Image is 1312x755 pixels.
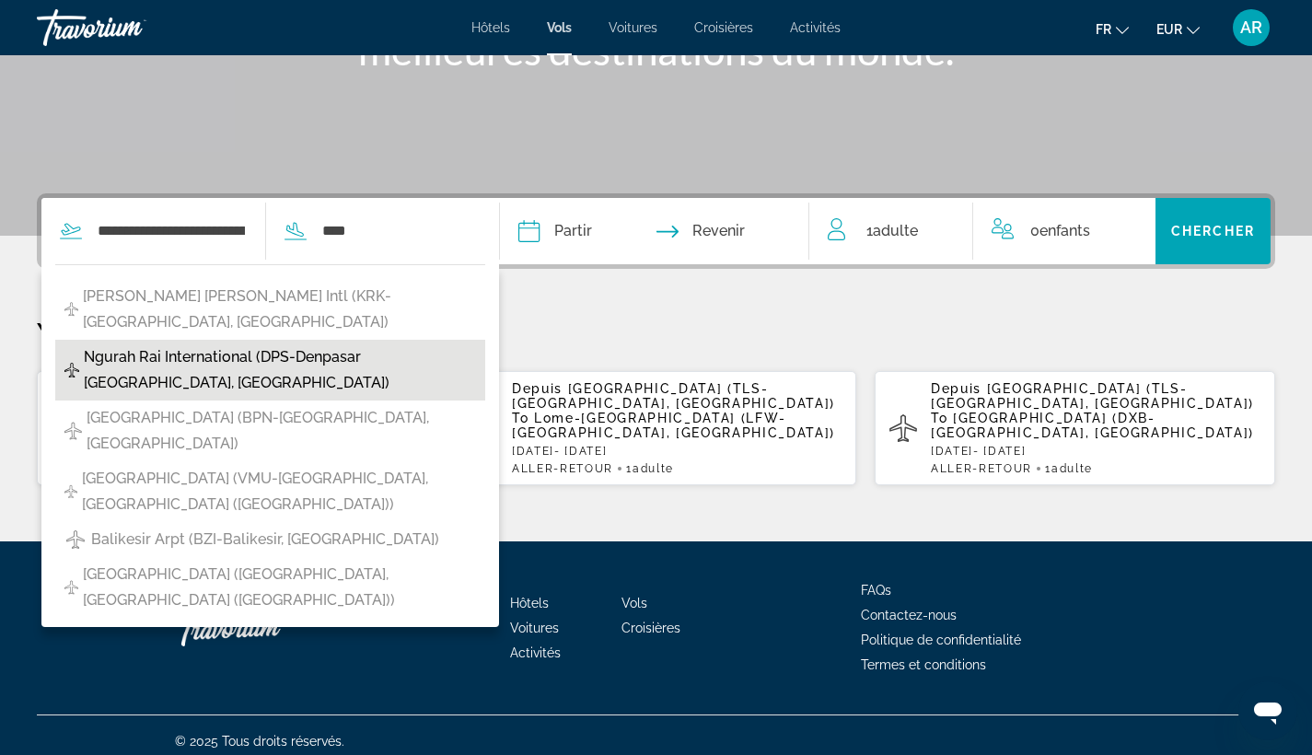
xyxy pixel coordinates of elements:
button: Balikesir Arpt (BZI-Balikesir, [GEOGRAPHIC_DATA]) [55,522,485,557]
a: FAQs [861,583,891,598]
span: [GEOGRAPHIC_DATA] (TLS-[GEOGRAPHIC_DATA], [GEOGRAPHIC_DATA]) [931,381,1254,411]
span: Depuis [512,381,563,396]
button: Return date [656,198,745,264]
span: Chercher [1171,224,1255,238]
button: Chercher [1155,198,1271,264]
a: Activités [510,645,561,660]
span: 1 [626,462,674,475]
a: Travorium [175,600,359,656]
span: Revenir [692,218,745,244]
span: Balikesir Arpt (BZI-Balikesir, [GEOGRAPHIC_DATA]) [91,527,439,552]
span: 1 [1045,462,1093,475]
a: Croisières [694,20,753,35]
button: User Menu [1227,8,1275,47]
span: To [512,411,528,425]
button: Change language [1096,16,1129,42]
button: Change currency [1156,16,1200,42]
button: [GEOGRAPHIC_DATA] (BPN-[GEOGRAPHIC_DATA], [GEOGRAPHIC_DATA]) [55,401,485,461]
button: [PERSON_NAME] [PERSON_NAME] Intl (KRK-[GEOGRAPHIC_DATA], [GEOGRAPHIC_DATA]) [55,279,485,340]
a: Vols [621,596,647,610]
a: Hôtels [471,20,510,35]
span: ALLER-RETOUR [512,462,613,475]
a: Termes et conditions [861,657,986,672]
button: Travelers: 1 adult, 0 children [809,198,1155,264]
button: [GEOGRAPHIC_DATA] ([GEOGRAPHIC_DATA], [GEOGRAPHIC_DATA] ([GEOGRAPHIC_DATA])) [55,557,485,618]
p: Your Recent Searches [37,315,1275,352]
a: Activités [790,20,841,35]
iframe: Bouton de lancement de la fenêtre de messagerie [1238,681,1297,740]
a: Vols [547,20,572,35]
span: [GEOGRAPHIC_DATA] (VMU-[GEOGRAPHIC_DATA], [GEOGRAPHIC_DATA] ([GEOGRAPHIC_DATA])) [82,466,476,517]
a: Politique de confidentialité [861,633,1021,647]
a: Contactez-nous [861,608,957,622]
p: [DATE] - [DATE] [931,445,1260,458]
span: AR [1240,18,1262,37]
span: ALLER-RETOUR [931,462,1032,475]
span: fr [1096,22,1111,37]
span: [GEOGRAPHIC_DATA] (TLS-[GEOGRAPHIC_DATA], [GEOGRAPHIC_DATA]) [512,381,835,411]
a: Voitures [609,20,657,35]
button: Depuis [GEOGRAPHIC_DATA] (TLS-[GEOGRAPHIC_DATA], [GEOGRAPHIC_DATA]) To [GEOGRAPHIC_DATA] (DXB-[GE... [875,370,1275,486]
span: Enfants [1039,222,1090,239]
span: EUR [1156,22,1182,37]
button: Depart date [518,198,592,264]
button: Depuis [GEOGRAPHIC_DATA] (TLS-[GEOGRAPHIC_DATA], [GEOGRAPHIC_DATA]) To Lome-[GEOGRAPHIC_DATA] (LF... [456,370,856,486]
button: Depuis [GEOGRAPHIC_DATA] (TLS-[GEOGRAPHIC_DATA], [GEOGRAPHIC_DATA]) To Ruzyne International (PRG-... [37,370,437,486]
span: [GEOGRAPHIC_DATA] (BPN-[GEOGRAPHIC_DATA], [GEOGRAPHIC_DATA]) [87,405,476,457]
a: Travorium [37,4,221,52]
span: Ngurah Rai International (DPS-Denpasar [GEOGRAPHIC_DATA], [GEOGRAPHIC_DATA]) [84,344,476,396]
a: Voitures [510,621,559,635]
a: Croisières [621,621,680,635]
span: Adulte [633,462,674,475]
span: [GEOGRAPHIC_DATA] (DXB-[GEOGRAPHIC_DATA], [GEOGRAPHIC_DATA]) [931,411,1254,440]
span: [PERSON_NAME] [PERSON_NAME] Intl (KRK-[GEOGRAPHIC_DATA], [GEOGRAPHIC_DATA]) [83,284,476,335]
span: Depuis [931,381,981,396]
span: [GEOGRAPHIC_DATA] ([GEOGRAPHIC_DATA], [GEOGRAPHIC_DATA] ([GEOGRAPHIC_DATA])) [83,562,476,613]
span: To [931,411,947,425]
p: [DATE] - [DATE] [512,445,842,458]
span: 0 [1030,218,1090,244]
a: Hôtels [510,596,549,610]
span: 1 [866,218,918,244]
div: Search widget [41,198,1271,264]
span: Adulte [873,222,918,239]
button: Ngurah Rai International (DPS-Denpasar [GEOGRAPHIC_DATA], [GEOGRAPHIC_DATA]) [55,340,485,401]
span: Adulte [1051,462,1093,475]
span: © 2025 Tous droits réservés. [175,734,344,749]
button: [GEOGRAPHIC_DATA] (VMU-[GEOGRAPHIC_DATA], [GEOGRAPHIC_DATA] ([GEOGRAPHIC_DATA])) [55,461,485,522]
span: Lome-[GEOGRAPHIC_DATA] (LFW-[GEOGRAPHIC_DATA], [GEOGRAPHIC_DATA]) [512,411,835,440]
